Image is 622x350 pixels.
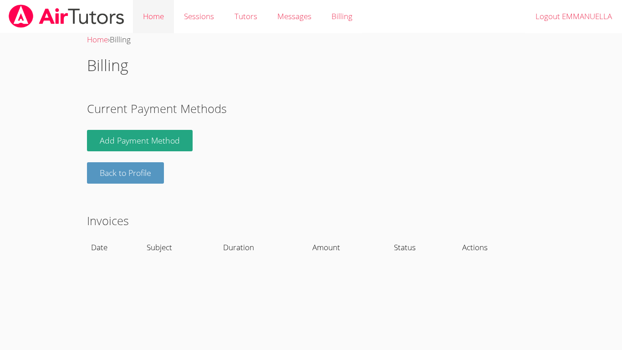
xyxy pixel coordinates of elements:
[87,212,535,229] h2: Invoices
[87,34,108,45] a: Home
[87,162,164,184] a: Back to Profile
[87,130,193,151] a: Add Payment Method
[8,5,125,28] img: airtutors_banner-c4298cdbf04f3fff15de1276eac7730deb9818008684d7c2e4769d2f7ddbe033.png
[143,237,219,258] th: Subject
[87,54,535,77] h1: Billing
[87,33,535,46] div: ›
[308,237,390,258] th: Amount
[390,237,459,258] th: Status
[277,11,311,21] span: Messages
[459,237,535,258] th: Actions
[87,100,535,117] h2: Current Payment Methods
[87,237,143,258] th: Date
[110,34,131,45] span: Billing
[219,237,308,258] th: Duration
